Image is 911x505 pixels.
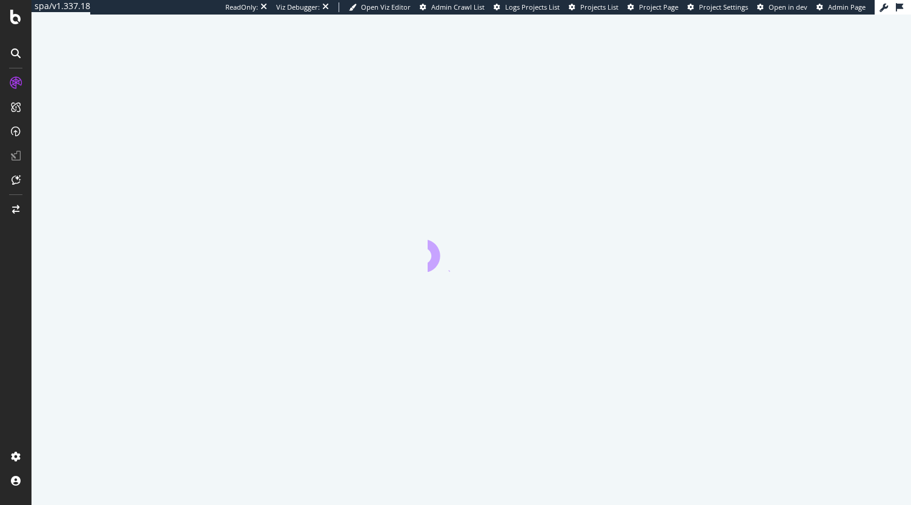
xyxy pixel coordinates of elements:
[769,2,807,12] span: Open in dev
[687,2,748,12] a: Project Settings
[828,2,866,12] span: Admin Page
[276,2,320,12] div: Viz Debugger:
[639,2,678,12] span: Project Page
[757,2,807,12] a: Open in dev
[569,2,618,12] a: Projects List
[505,2,560,12] span: Logs Projects List
[420,2,485,12] a: Admin Crawl List
[580,2,618,12] span: Projects List
[494,2,560,12] a: Logs Projects List
[699,2,748,12] span: Project Settings
[431,2,485,12] span: Admin Crawl List
[361,2,411,12] span: Open Viz Editor
[349,2,411,12] a: Open Viz Editor
[628,2,678,12] a: Project Page
[428,228,515,272] div: animation
[225,2,258,12] div: ReadOnly:
[817,2,866,12] a: Admin Page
